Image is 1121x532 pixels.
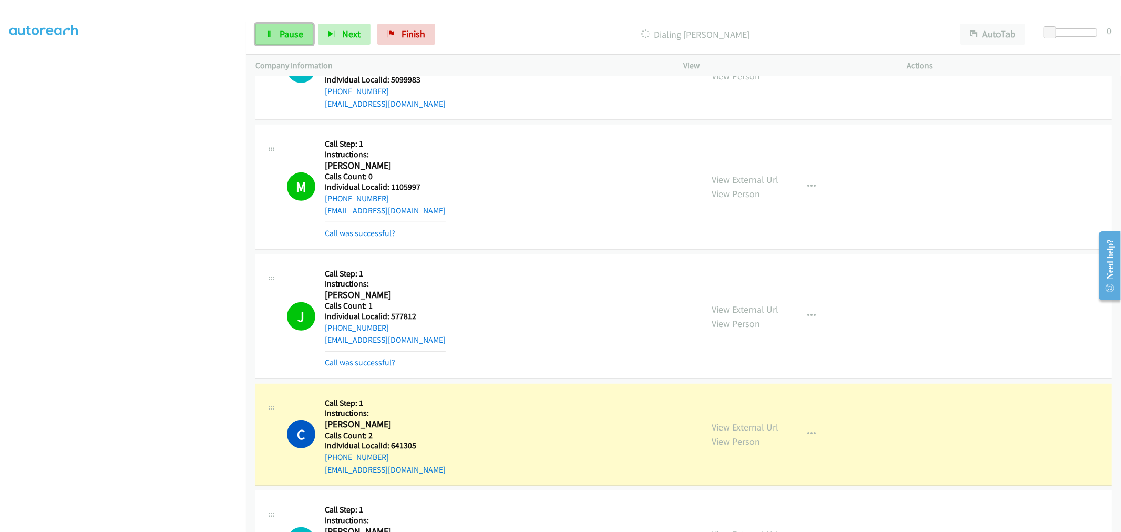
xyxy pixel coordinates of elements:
[325,301,446,311] h5: Calls Count: 1
[287,172,315,201] h1: M
[325,452,389,462] a: [PHONE_NUMBER]
[325,418,446,431] h2: [PERSON_NAME]
[684,59,888,72] p: View
[325,193,389,203] a: [PHONE_NUMBER]
[325,398,446,408] h5: Call Step: 1
[325,289,446,301] h2: [PERSON_NAME]
[377,24,435,45] a: Finish
[325,465,446,475] a: [EMAIL_ADDRESS][DOMAIN_NAME]
[325,431,446,441] h5: Calls Count: 2
[325,160,446,172] h2: [PERSON_NAME]
[325,279,446,289] h5: Instructions:
[325,515,446,526] h5: Instructions:
[255,59,665,72] p: Company Information
[325,75,446,85] h5: Individual Localid: 5099983
[449,27,941,42] p: Dialing [PERSON_NAME]
[325,357,395,367] a: Call was successful?
[712,435,760,447] a: View Person
[325,86,389,96] a: [PHONE_NUMBER]
[325,335,446,345] a: [EMAIL_ADDRESS][DOMAIN_NAME]
[325,505,446,515] h5: Call Step: 1
[318,24,371,45] button: Next
[325,228,395,238] a: Call was successful?
[712,188,760,200] a: View Person
[287,302,315,331] h1: J
[712,318,760,330] a: View Person
[1091,224,1121,308] iframe: Resource Center
[325,311,446,322] h5: Individual Localid: 577812
[255,24,313,45] a: Pause
[325,441,446,451] h5: Individual Localid: 641305
[325,171,446,182] h5: Calls Count: 0
[325,206,446,216] a: [EMAIL_ADDRESS][DOMAIN_NAME]
[325,182,446,192] h5: Individual Localid: 1105997
[1107,24,1112,38] div: 0
[325,269,446,279] h5: Call Step: 1
[960,24,1025,45] button: AutoTab
[325,149,446,160] h5: Instructions:
[712,421,779,433] a: View External Url
[712,303,779,315] a: View External Url
[325,99,446,109] a: [EMAIL_ADDRESS][DOMAIN_NAME]
[325,408,446,418] h5: Instructions:
[287,420,315,448] h1: C
[325,139,446,149] h5: Call Step: 1
[325,323,389,333] a: [PHONE_NUMBER]
[712,70,760,82] a: View Person
[712,173,779,186] a: View External Url
[342,28,361,40] span: Next
[907,59,1112,72] p: Actions
[402,28,425,40] span: Finish
[9,31,246,530] iframe: Dialpad
[280,28,303,40] span: Pause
